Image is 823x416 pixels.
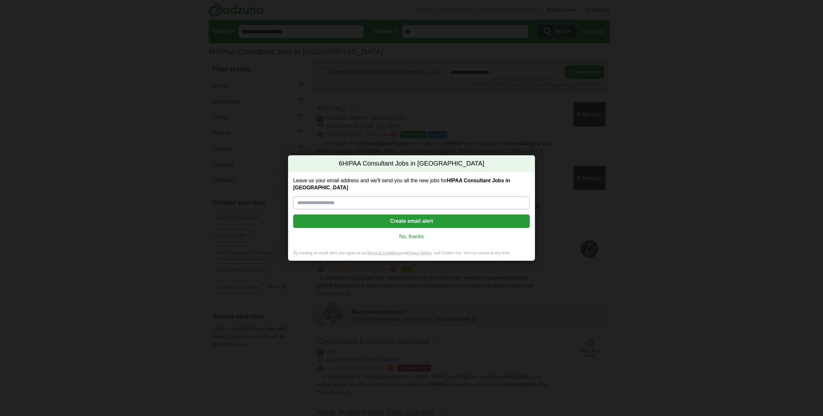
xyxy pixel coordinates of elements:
[288,250,535,261] div: By creating an email alert, you agree to our and , and Cookie Use. You can cancel at any time.
[293,177,530,191] label: Leave us your email address and we'll send you all the new jobs for
[298,233,525,240] a: No, thanks
[293,178,510,190] strong: HIPAA Consultant Jobs in [GEOGRAPHIC_DATA]
[339,159,342,168] span: 6
[407,251,432,255] a: Privacy Notice
[293,214,530,228] button: Create email alert
[288,155,535,172] h2: HIPAA Consultant Jobs in [GEOGRAPHIC_DATA]
[367,251,400,255] a: Terms & Conditions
